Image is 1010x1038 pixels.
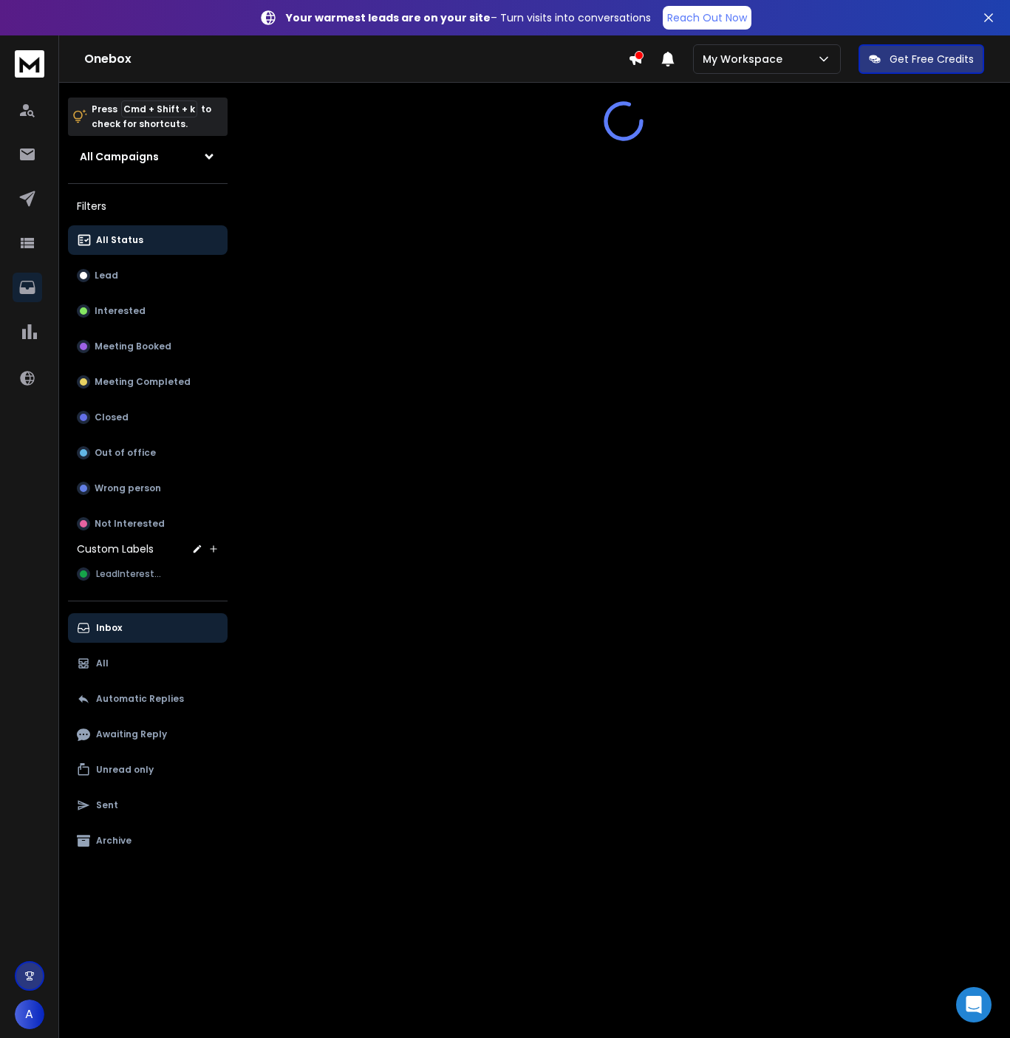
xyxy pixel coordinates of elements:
button: Out of office [68,438,228,468]
p: Archive [96,835,132,847]
button: A [15,1000,44,1029]
h1: Onebox [84,50,628,68]
p: Reach Out Now [667,10,747,25]
button: Archive [68,826,228,856]
button: All [68,649,228,678]
button: LeadInterested [68,559,228,589]
p: – Turn visits into conversations [286,10,651,25]
button: Awaiting Reply [68,720,228,749]
h3: Custom Labels [77,542,154,556]
p: Inbox [96,622,122,634]
p: Unread only [96,764,154,776]
button: All Status [68,225,228,255]
div: Open Intercom Messenger [956,987,992,1022]
button: Closed [68,403,228,432]
p: Out of office [95,447,156,459]
p: Automatic Replies [96,693,184,705]
p: Press to check for shortcuts. [92,102,211,132]
button: Automatic Replies [68,684,228,714]
h3: Filters [68,196,228,216]
p: Meeting Booked [95,341,171,352]
p: Wrong person [95,482,161,494]
p: All [96,658,109,669]
button: Lead [68,261,228,290]
span: Cmd + Shift + k [121,100,197,117]
strong: Your warmest leads are on your site [286,10,491,25]
button: Sent [68,791,228,820]
p: Not Interested [95,518,165,530]
p: Closed [95,412,129,423]
p: Sent [96,799,118,811]
button: Meeting Completed [68,367,228,397]
button: All Campaigns [68,142,228,171]
h1: All Campaigns [80,149,159,164]
p: Awaiting Reply [96,728,167,740]
img: logo [15,50,44,78]
button: Meeting Booked [68,332,228,361]
button: Interested [68,296,228,326]
button: Wrong person [68,474,228,503]
p: Get Free Credits [890,52,974,66]
button: Not Interested [68,509,228,539]
p: Lead [95,270,118,281]
p: Interested [95,305,146,317]
p: My Workspace [703,52,788,66]
p: Meeting Completed [95,376,191,388]
p: All Status [96,234,143,246]
a: Reach Out Now [663,6,751,30]
button: Get Free Credits [859,44,984,74]
button: Unread only [68,755,228,785]
span: LeadInterested [96,568,166,580]
button: Inbox [68,613,228,643]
